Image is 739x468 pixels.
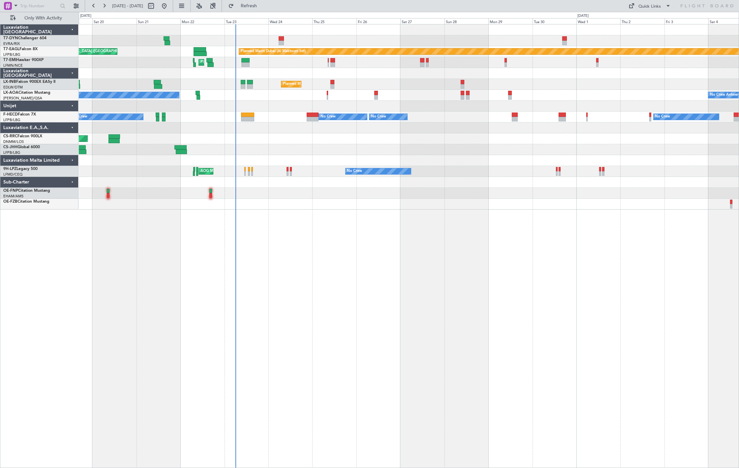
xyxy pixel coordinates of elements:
span: T7-EAGL [3,47,19,51]
span: [DATE] - [DATE] [112,3,143,9]
a: LFPB/LBG [3,150,20,155]
a: T7-EAGLFalcon 8X [3,47,38,51]
div: Thu 2 [620,18,664,24]
a: DNMM/LOS [3,139,24,144]
div: [DATE] [80,13,91,19]
div: Planned Maint [GEOGRAPHIC_DATA] ([GEOGRAPHIC_DATA]) [283,79,387,89]
a: OE-FZBCitation Mustang [3,200,49,204]
a: LFPB/LBG [3,52,20,57]
div: Sun 21 [137,18,180,24]
div: Tue 30 [533,18,576,24]
a: EHAM/AMS [3,194,23,199]
a: LX-INBFalcon 900EX EASy II [3,80,55,84]
a: LFMD/CEQ [3,172,22,177]
span: T7-DYN [3,36,18,40]
span: Refresh [235,4,263,8]
div: No Crew [321,112,336,122]
div: Fri 26 [356,18,400,24]
a: 9H-LPZLegacy 500 [3,167,38,171]
span: CS-JHH [3,145,17,149]
a: LFMN/NCE [3,63,23,68]
span: F-HECD [3,113,18,117]
a: CS-JHHGlobal 6000 [3,145,40,149]
a: EDLW/DTM [3,85,23,90]
div: Sat 20 [92,18,136,24]
a: EVRA/RIX [3,41,20,46]
button: Refresh [225,1,265,11]
div: [DATE] [577,13,589,19]
div: No Crew [655,112,670,122]
div: AOG Maint Cannes (Mandelieu) [200,166,253,176]
a: T7-EMIHawker 900XP [3,58,44,62]
div: Planned Maint Dubai (Al Maktoum Intl) [241,47,306,56]
div: Wed 24 [268,18,312,24]
div: Thu 25 [312,18,356,24]
div: Unplanned Maint [GEOGRAPHIC_DATA] ([GEOGRAPHIC_DATA]) [24,47,133,56]
div: Mon 22 [180,18,224,24]
span: OE-FNP [3,189,18,193]
a: CS-RRCFalcon 900LX [3,134,42,138]
span: LX-AOA [3,91,18,95]
div: Mon 29 [488,18,532,24]
button: Only With Activity [7,13,72,23]
span: LX-INB [3,80,16,84]
div: Tue 23 [225,18,268,24]
div: No Crew [347,166,362,176]
button: Quick Links [626,1,674,11]
a: LFPB/LBG [3,117,20,122]
span: Only With Activity [17,16,70,20]
div: No Crew [371,112,386,122]
div: Sat 27 [400,18,444,24]
div: Planned Maint [GEOGRAPHIC_DATA] [200,57,263,67]
a: T7-DYNChallenger 604 [3,36,46,40]
a: LX-AOACitation Mustang [3,91,50,95]
div: No Crew [72,112,87,122]
a: F-HECDFalcon 7X [3,113,36,117]
span: OE-FZB [3,200,17,204]
span: 9H-LPZ [3,167,16,171]
input: Trip Number [20,1,58,11]
a: OE-FNPCitation Mustang [3,189,50,193]
div: Wed 1 [576,18,620,24]
span: CS-RRC [3,134,17,138]
span: T7-EMI [3,58,16,62]
div: Fri 3 [664,18,708,24]
div: Sun 28 [445,18,488,24]
a: [PERSON_NAME]/QSA [3,96,42,101]
div: Quick Links [639,3,661,10]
